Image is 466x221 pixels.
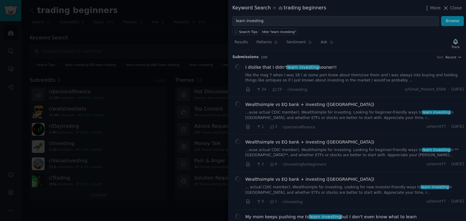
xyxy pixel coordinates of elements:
[232,54,259,60] span: Submission s
[288,87,307,92] span: r/investing
[448,199,449,204] span: ·
[430,5,441,11] span: More
[262,30,296,34] div: title:"learn investing"
[405,87,446,92] span: u/Great_Present_6584
[245,214,417,220] a: My mom keeps pushing me tolearn investingbut I don't even know what to learn
[245,214,417,220] span: My mom keeps pushing me to but I don't even know what to learn
[235,40,248,45] span: Results
[269,199,277,204] span: 1
[245,176,374,183] a: Wealthsimple vs EQ bank + investing ([GEOGRAPHIC_DATA])
[451,162,464,167] span: [DATE]
[266,161,267,167] span: ·
[287,65,319,70] span: learn investing
[451,87,464,92] span: [DATE]
[245,64,337,71] span: I dislike that I didn't sooner!!
[283,125,315,129] span: r/personalfinance
[253,124,254,130] span: ·
[283,200,302,204] span: r/investing
[424,5,441,11] button: More
[253,199,254,205] span: ·
[245,139,374,145] a: Wealthsimple vs EQ bank + investing ([GEOGRAPHIC_DATA])
[437,55,444,59] div: Sort
[256,199,264,204] span: 0
[245,147,464,158] a: ...ause actual CDIC member), Wealthsimple for investing. Looking for beginner-friendly ways tolea...
[245,110,464,120] a: ...ause actual CDIC member), Wealthsimple for investing. Looking for beginner-friendly ways tolea...
[269,162,277,167] span: 0
[443,5,462,11] button: Close
[451,199,464,204] span: [DATE]
[256,87,266,92] span: 34
[253,161,254,167] span: ·
[232,28,259,35] button: Search Tips
[273,5,276,11] span: in
[269,124,277,130] span: 3
[279,124,281,130] span: ·
[261,28,298,35] a: title:"learn investing"
[426,162,446,167] span: u/HarnitYT
[283,162,326,167] span: r/investingforbeginners
[426,199,446,204] span: u/HarnitYT
[256,40,272,45] span: Patterns
[245,101,374,108] a: Wealthsimple vs EQ bank + investing ([GEOGRAPHIC_DATA])
[309,214,342,219] span: learn investing
[287,40,306,45] span: Sentiment
[232,4,326,12] div: Keyword Search trading beginners
[451,124,464,130] span: [DATE]
[261,55,268,59] span: 100
[321,40,327,45] span: Ask
[450,5,462,11] span: Close
[272,87,282,92] span: 29
[245,73,464,83] a: like the mag 7 when I was 18 I at some port knew about them/use them and I was always into buying...
[253,86,254,93] span: ·
[245,64,337,71] a: I dislike that I didn'tlearn investingsooner!!
[245,185,464,195] a: ... actual CDIC member), Wealthsimple for investing. Looking for new investor-friendly ways tolea...
[279,199,281,205] span: ·
[266,199,267,205] span: ·
[441,16,464,26] button: Browse
[319,38,336,50] a: Ask
[256,124,264,130] span: 1
[232,16,439,26] input: Try a keyword related to your business
[254,38,280,50] a: Patterns
[451,45,460,49] div: Track
[448,162,449,167] span: ·
[448,124,449,130] span: ·
[268,86,270,93] span: ·
[420,185,449,189] span: learn investing
[279,161,281,167] span: ·
[266,124,267,130] span: ·
[284,86,285,93] span: ·
[448,87,449,92] span: ·
[445,55,462,59] button: Recent
[239,30,258,34] span: Search Tips
[422,110,451,114] span: learn investing
[422,148,451,152] span: learn investing
[426,124,446,130] span: u/HarnitYT
[445,55,456,59] span: Recent
[232,38,250,50] a: Results
[285,38,314,50] a: Sentiment
[256,162,264,167] span: 2
[449,37,462,50] button: Track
